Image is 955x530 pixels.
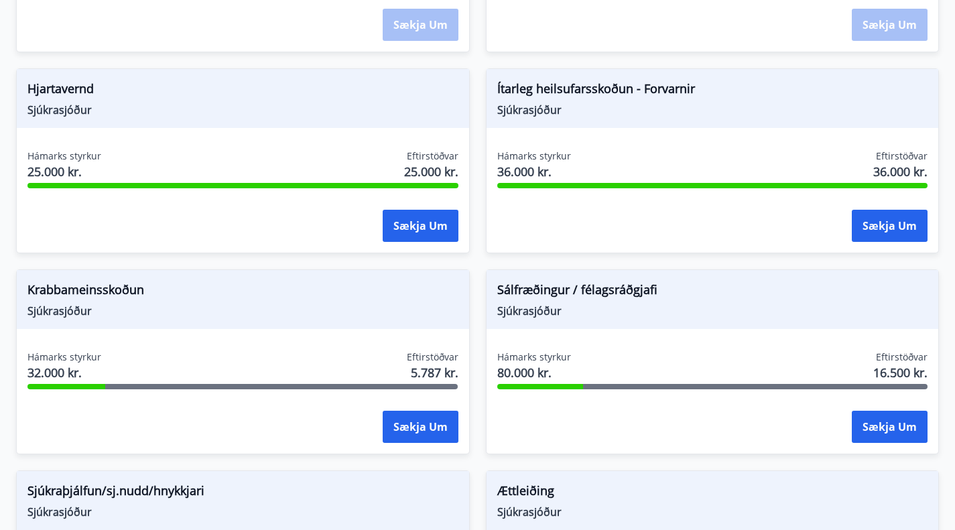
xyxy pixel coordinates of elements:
button: Sækja um [852,411,928,443]
span: Sjúkrasjóður [27,505,458,519]
span: 5.787 kr. [411,364,458,381]
span: Krabbameinsskoðun [27,281,458,304]
span: 80.000 kr. [497,364,571,381]
span: 36.000 kr. [873,163,928,180]
span: Sálfræðingur / félagsráðgjafi [497,281,928,304]
span: Sjúkrasjóður [497,505,928,519]
button: Sækja um [383,210,458,242]
span: 32.000 kr. [27,364,101,381]
span: Hámarks styrkur [497,149,571,163]
span: Sjúkrasjóður [27,103,458,117]
span: Ítarleg heilsufarsskoðun - Forvarnir [497,80,928,103]
span: Hámarks styrkur [27,350,101,364]
span: Eftirstöðvar [876,149,928,163]
span: Sjúkrasjóður [497,304,928,318]
span: 36.000 kr. [497,163,571,180]
span: Sjúkrasjóður [27,304,458,318]
span: Eftirstöðvar [876,350,928,364]
span: Eftirstöðvar [407,350,458,364]
button: Sækja um [383,411,458,443]
span: Hámarks styrkur [27,149,101,163]
span: 16.500 kr. [873,364,928,381]
span: Sjúkraþjálfun/sj.nudd/hnykkjari [27,482,458,505]
span: Hjartavernd [27,80,458,103]
span: Eftirstöðvar [407,149,458,163]
span: 25.000 kr. [27,163,101,180]
span: Ættleiðing [497,482,928,505]
button: Sækja um [852,210,928,242]
span: Hámarks styrkur [497,350,571,364]
span: 25.000 kr. [404,163,458,180]
span: Sjúkrasjóður [497,103,928,117]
